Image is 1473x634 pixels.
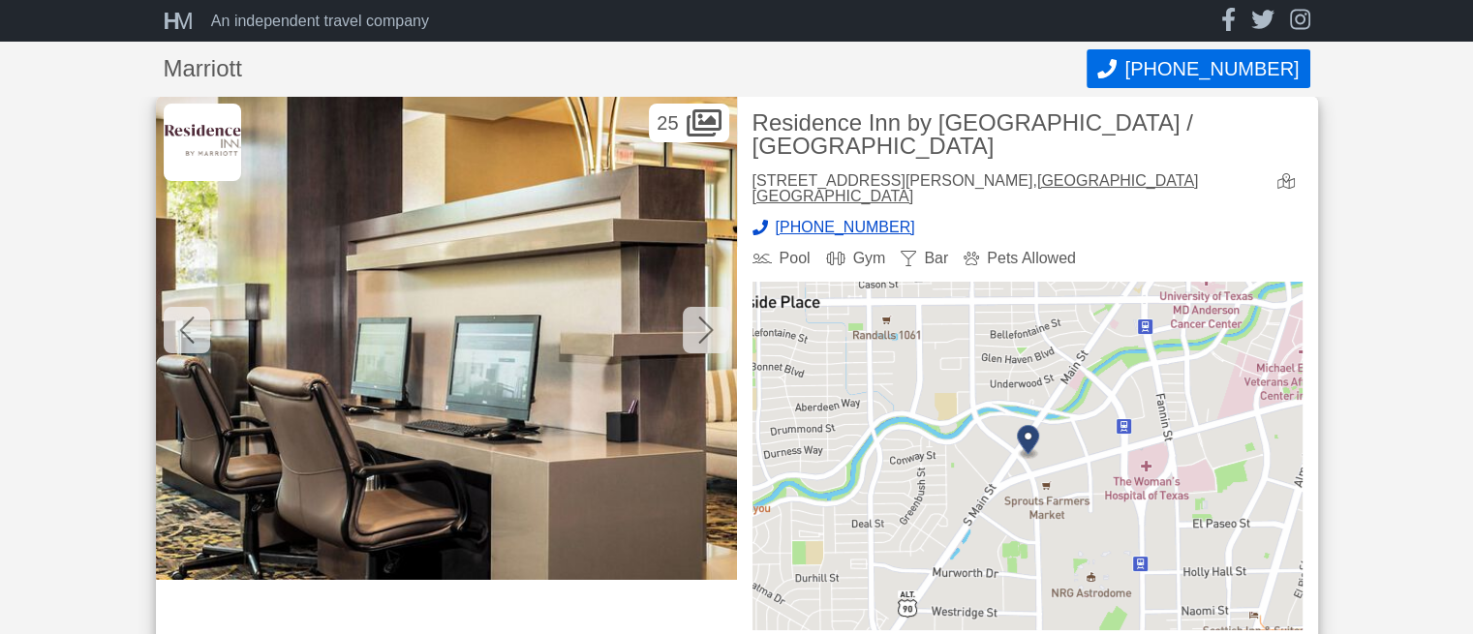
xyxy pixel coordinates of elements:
[1251,8,1274,34] a: twitter
[1087,49,1309,88] button: Call
[826,251,886,266] div: Gym
[1277,173,1303,204] a: view map
[1221,8,1236,34] a: facebook
[1124,58,1299,80] span: [PHONE_NUMBER]
[174,8,188,34] span: M
[752,173,1262,204] div: [STREET_ADDRESS][PERSON_NAME],
[752,172,1199,204] a: [GEOGRAPHIC_DATA] [GEOGRAPHIC_DATA]
[752,111,1303,158] h2: Residence Inn by [GEOGRAPHIC_DATA] / [GEOGRAPHIC_DATA]
[752,282,1303,630] img: map
[776,220,915,235] span: [PHONE_NUMBER]
[752,251,811,266] div: Pool
[649,104,728,142] div: 25
[164,8,174,34] span: H
[964,251,1076,266] div: Pets Allowed
[901,251,948,266] div: Bar
[211,14,429,29] div: An independent travel company
[1290,8,1310,34] a: instagram
[164,10,203,33] a: HM
[164,57,1088,80] h1: Marriott
[156,96,737,580] img: Property amenity
[164,104,241,181] img: Marriott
